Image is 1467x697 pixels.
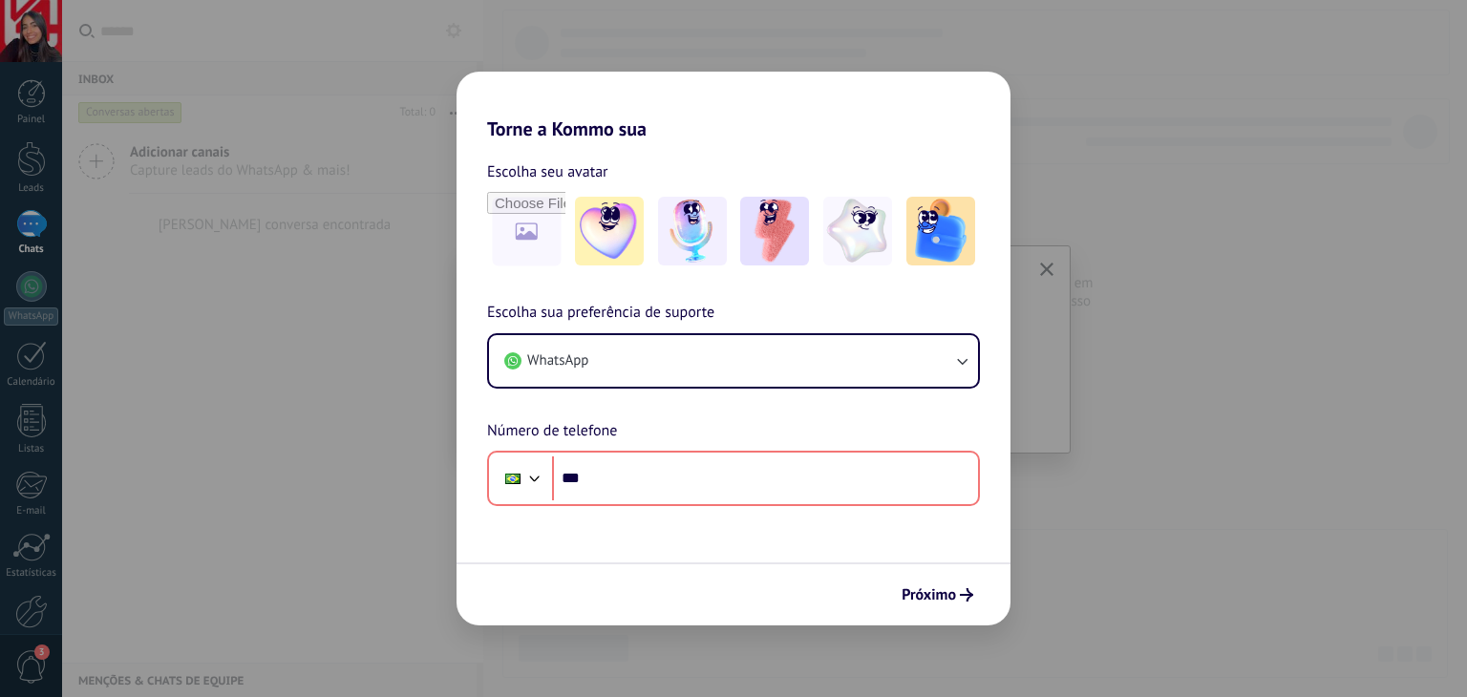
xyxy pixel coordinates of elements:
img: -1.jpeg [575,197,644,265]
button: WhatsApp [489,335,978,387]
button: Próximo [893,579,982,611]
img: -5.jpeg [906,197,975,265]
span: Próximo [902,588,956,602]
span: Número de telefone [487,419,617,444]
span: Escolha sua preferência de suporte [487,301,714,326]
img: -3.jpeg [740,197,809,265]
span: WhatsApp [527,351,588,370]
img: -4.jpeg [823,197,892,265]
img: -2.jpeg [658,197,727,265]
div: Brazil: + 55 [495,458,531,498]
h2: Torne a Kommo sua [457,72,1010,140]
span: Escolha seu avatar [487,159,608,184]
